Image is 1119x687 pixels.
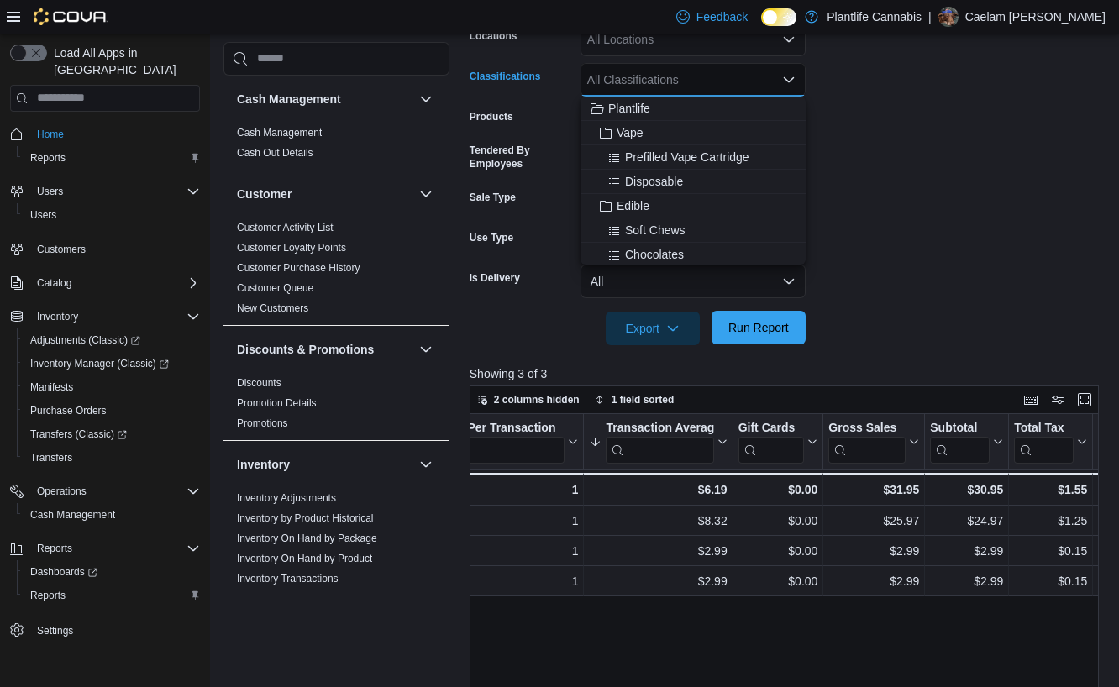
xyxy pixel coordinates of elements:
label: Tendered By Employees [470,144,574,170]
button: Inventory [416,454,436,475]
div: $0.00 [738,511,817,531]
h3: Cash Management [237,91,341,108]
button: Chocolates [581,243,806,267]
span: Catalog [37,276,71,290]
span: Adjustments (Classic) [30,333,140,347]
button: Close list of options [782,73,796,87]
div: Qty Per Transaction [444,420,565,463]
button: Keyboard shortcuts [1021,390,1041,410]
div: $6.19 [589,480,727,500]
button: Disposable [581,170,806,194]
a: Customer Queue [237,282,313,294]
button: Discounts & Promotions [416,339,436,359]
span: Users [24,205,200,225]
button: Plantlife [581,97,806,121]
a: Customers [30,239,92,260]
button: Operations [3,480,207,503]
span: Users [37,185,63,198]
a: Home [30,124,71,144]
button: Operations [30,481,93,501]
span: Prefilled Vape Cartridge [625,149,749,165]
div: 1 [444,511,578,531]
div: Gift Cards [738,420,804,436]
div: $2.99 [930,571,1003,591]
a: Cash Management [237,127,322,139]
button: Reports [3,537,207,560]
a: Customer Purchase History [237,262,360,274]
a: Transfers (Classic) [24,424,134,444]
button: Inventory [237,456,412,473]
a: Inventory Adjustments [237,492,336,504]
div: Transaction Average [606,420,713,436]
span: Run Report [728,319,789,336]
button: Gift Cards [738,420,817,463]
button: Inventory [3,305,207,328]
span: Feedback [696,8,748,25]
button: Customers [3,237,207,261]
button: Cash Management [416,89,436,109]
a: Customer Loyalty Points [237,242,346,254]
label: Sale Type [470,191,516,204]
div: Customer [223,218,449,325]
div: $1.25 [1014,511,1087,531]
span: Customer Loyalty Points [237,241,346,254]
div: $25.97 [828,511,919,531]
label: Products [470,110,513,123]
a: Inventory Manager (Classic) [24,354,176,374]
div: Transaction Average [606,420,713,463]
h3: Inventory [237,456,290,473]
button: Cash Management [237,91,412,108]
span: Dashboards [30,565,97,579]
span: Catalog [30,273,200,293]
span: Inventory Manager (Classic) [24,354,200,374]
div: $30.95 [930,480,1003,500]
span: Customers [37,243,86,256]
button: Open list of options [782,33,796,46]
button: Gross Sales [828,420,919,463]
button: Edible [581,194,806,218]
button: 2 columns hidden [470,390,586,410]
span: Reports [24,585,200,606]
a: Inventory Transactions [237,573,339,585]
button: Settings [3,617,207,642]
span: Export [616,312,690,345]
label: Use Type [470,231,513,244]
button: Soft Chews [581,218,806,243]
a: New Customers [237,302,308,314]
div: Gift Card Sales [738,420,804,463]
a: Manifests [24,377,80,397]
span: Cash Management [237,126,322,139]
span: Inventory On Hand by Package [237,532,377,545]
button: Total Tax [1014,420,1087,463]
button: Vape [581,121,806,145]
span: Reports [30,151,66,165]
a: Cash Out Details [237,147,313,159]
span: 2 columns hidden [494,393,580,406]
button: Users [17,203,207,227]
div: $2.99 [930,541,1003,561]
span: Manifests [24,377,200,397]
button: Purchase Orders [17,399,207,422]
a: Inventory On Hand by Package [237,532,377,544]
span: Dashboards [24,562,200,582]
span: Home [37,128,64,141]
button: Prefilled Vape Cartridge [581,145,806,170]
a: Inventory Manager (Classic) [17,352,207,375]
span: Purchase Orders [24,401,200,421]
span: New Customers [237,302,308,315]
button: Qty Per Transaction [444,420,578,463]
span: Transfers (Classic) [30,427,127,441]
button: Home [3,122,207,146]
a: Customer Activity List [237,222,334,233]
span: Customer Activity List [237,221,334,234]
div: Gross Sales [828,420,906,463]
button: Export [606,312,700,345]
div: $0.00 [738,571,817,591]
button: Cash Management [17,503,207,527]
span: Settings [30,619,200,640]
div: 1 [444,480,578,500]
div: Subtotal [930,420,990,436]
span: Transfers [30,451,72,464]
span: Inventory Transactions [237,572,339,585]
p: Showing 3 of 3 [470,365,1106,382]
